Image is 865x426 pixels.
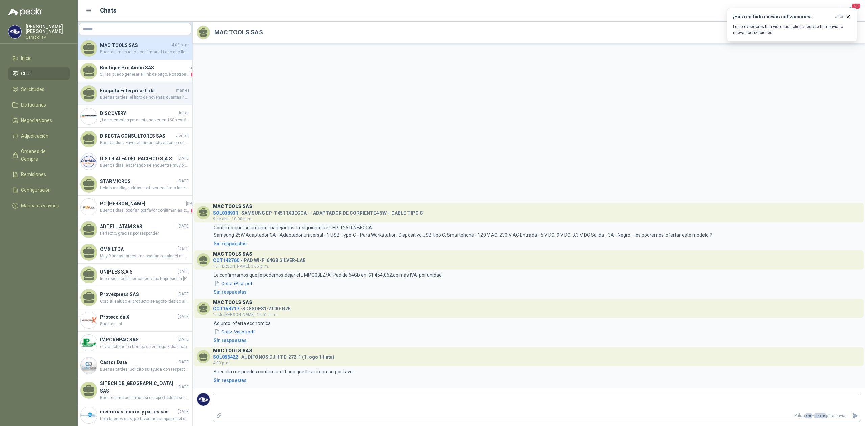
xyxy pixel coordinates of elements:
[100,71,190,78] span: Si, les puedo generar el link de pago. Nosotros somos regimen simple simplificado ustedes aplicar...
[213,349,252,353] h3: MAC TOOLS SAS
[213,354,238,360] span: SOL056422
[100,268,176,276] h4: UNIPLES S.A.S
[814,413,826,418] span: ENTER
[178,359,190,365] span: [DATE]
[178,409,190,415] span: [DATE]
[100,200,184,207] h4: PC [PERSON_NAME]
[100,162,190,169] span: Buenos días, esperando se encuentre muy bien. Amablemente solicitamos de su colaboracion con imag...
[100,140,190,146] span: Buenos dias, Favor adjuntar cotizacion en su formato
[81,153,97,170] img: Company Logo
[78,264,192,286] a: UNIPLES S.A.S[DATE]Impresión, copia, escaneo y fax Impresión a [PERSON_NAME] automática Escaneo d...
[78,37,192,60] a: MAC TOOLS SAS4:03 p. m.Buen dia me puedes confirmar el Logo que lleva impreso por favor
[78,354,192,377] a: Company LogoCastor Data[DATE]Buenas tardes, Solicito su ayuda con respecto a la necesidad, Los in...
[8,114,70,127] a: Negociaciones
[213,209,423,215] h4: - SAMSUNG EP-T4511XBEGCA -- ADAPTADOR DE CORRIENTE4 5W + CABLE TIPO C
[178,314,190,320] span: [DATE]
[213,258,239,263] span: COT142760
[8,184,70,196] a: Configuración
[8,199,70,212] a: Manuales y ayuda
[213,264,269,269] span: 13 [PERSON_NAME], 3:35 p. m.
[178,336,190,343] span: [DATE]
[213,256,305,262] h4: - IPAD WI-FI 64GB SILVER-LAE
[178,268,190,275] span: [DATE]
[78,196,192,218] a: Company LogoPC [PERSON_NAME][DATE]Buenos días, podrían por favor confirmar las cantidades solicit...
[100,177,176,185] h4: STARMICROS
[100,49,190,55] span: Buen dia me puedes confirmar el Logo que lleva impreso por favor
[225,410,850,422] p: Pulsa + para enviar
[100,416,190,422] span: hola buenos dias, porfavor me compartes el diseño . quedo super atenta
[8,67,70,80] a: Chat
[212,288,861,296] a: Sin respuestas
[100,117,190,123] span: ¿Las memorias para este server en 16Gb están descontinuadas podemos ofrecer de 32GB, es posible?
[214,319,271,327] p: Adjunto oferta economica
[26,35,70,39] p: Caracol TV
[849,410,861,422] button: Enviar
[213,205,252,208] h3: MAC TOOLS SAS
[214,224,712,239] p: Confirmo que solamente manejamos la siguiente Ref. EP-T2510NBEGCA Samsung 25W Adaptador CA - Adap...
[100,245,176,253] h4: CMX LTDA
[213,361,231,365] span: 4:03 p. m.
[78,332,192,354] a: Company LogoIMPORHPAC SAS[DATE]envio cotizacion tiempo de entrega 8 dias habiles
[78,150,192,173] a: Company LogoDISTRIALFA DEL PACIFICO S.A.S.[DATE]Buenos días, esperando se encuentre muy bien. Ama...
[212,377,861,384] a: Sin respuestas
[100,291,176,298] h4: Provexpress SAS
[100,344,190,350] span: envio cotizacion tiempo de entrega 8 dias habiles
[214,271,443,279] p: Le confirmamos que le podemos dejar el .. MPQ03LZ/A iPad de 64Gb en $1.454.062,oo más IVA por uni...
[214,328,255,335] button: Cotiz. Varios.pdf
[78,173,192,196] a: STARMICROS[DATE]Hola buen dia, podrias por favor confirma las cantidades, quedo atenta
[100,110,178,117] h4: DISCOVERY
[21,70,31,77] span: Chat
[805,413,812,418] span: Ctrl
[100,380,176,395] h4: SITECH DE [GEOGRAPHIC_DATA] SAS
[213,306,239,311] span: COT158717
[100,132,174,140] h4: DIRECTA CONSULTORES SAS
[100,185,190,191] span: Hola buen dia, podrias por favor confirma las cantidades, quedo atenta
[100,64,188,71] h4: Boutique Pro Audio SAS
[78,128,192,150] a: DIRECTA CONSULTORES SASviernesBuenos dias, Favor adjuntar cotizacion en su formato
[81,108,97,124] img: Company Logo
[78,60,192,82] a: Boutique Pro Audio SASayerSi, les puedo generar el link de pago. Nosotros somos regimen simple si...
[8,8,43,16] img: Logo peakr
[8,83,70,96] a: Solicitudes
[176,133,190,139] span: viernes
[190,65,198,71] span: ayer
[81,312,97,328] img: Company Logo
[100,42,170,49] h4: MAC TOOLS SAS
[100,94,190,101] span: Buenas tardes, el libro de novenas cuantas hojas tiene?, material y a cuantas tintas la impresión...
[78,105,192,128] a: Company LogoDISCOVERYlunes¿Las memorias para este server en 16Gb están descontinuadas podemos ofr...
[100,207,190,214] span: Buenos días, podrían por favor confirmar las cantidades solicitadas?
[8,145,70,165] a: Órdenes de Compra
[845,5,857,17] button: 20
[213,217,252,221] span: 9 de abril, 10:30 a. m.
[100,408,176,416] h4: memorias micros y partes sas
[214,240,247,247] div: Sin respuestas
[21,202,59,209] span: Manuales y ayuda
[78,377,192,404] a: SITECH DE [GEOGRAPHIC_DATA] SAS[DATE]Buen dia me confirman si el soporte debe ser marca Dairu o p...
[178,178,190,184] span: [DATE]
[213,312,277,317] span: 15 de [PERSON_NAME], 10:51 a. m.
[178,384,190,390] span: [DATE]
[100,6,116,15] h1: Chats
[8,52,70,65] a: Inicio
[835,14,846,20] span: ahora
[100,313,176,321] h4: Protección X
[78,286,192,309] a: Provexpress SAS[DATE]Cordial saludo el producto se agoto, debido ala lata demanda , no se tramitó...
[21,132,48,140] span: Adjudicación
[100,336,176,344] h4: IMPORHPAC SAS
[214,288,247,296] div: Sin respuestas
[100,223,176,230] h4: ADTEL LATAM SAS
[100,395,190,401] span: Buen dia me confirman si el soporte debe ser marca Dairu o podemos cotizar las que tengamos dispo...
[100,276,190,282] span: Impresión, copia, escaneo y fax Impresión a [PERSON_NAME] automática Escaneo dúplex automático (A...
[21,171,46,178] span: Remisiones
[8,129,70,142] a: Adjudicación
[100,359,176,366] h4: Castor Data
[78,241,192,264] a: CMX LTDA[DATE]Muy Buenas tardes, me podrían regalar el numero de referencia, para cotizar la corr...
[81,407,97,423] img: Company Logo
[178,155,190,162] span: [DATE]
[172,42,190,48] span: 4:03 p. m.
[213,301,252,304] h3: MAC TOOLS SAS
[100,253,190,259] span: Muy Buenas tardes, me podrían regalar el numero de referencia, para cotizar la correcta, muchas g...
[78,82,192,105] a: Fragatta Enterprise LtdamartesBuenas tardes, el libro de novenas cuantas hojas tiene?, material y...
[21,117,52,124] span: Negociaciones
[727,8,857,42] button: ¡Has recibido nuevas cotizaciones!ahora Los proveedores han visto tus solicitudes y te han enviad...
